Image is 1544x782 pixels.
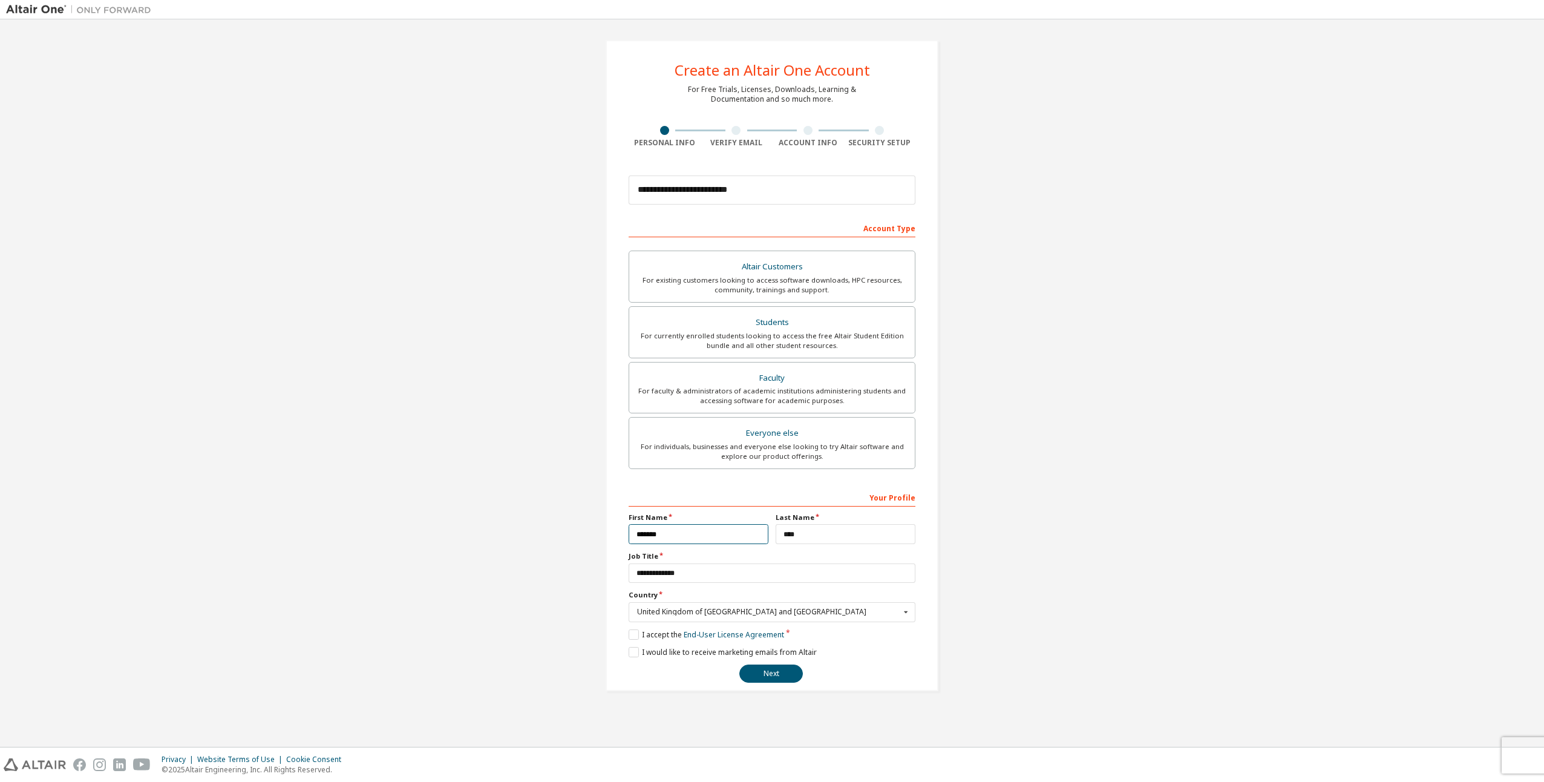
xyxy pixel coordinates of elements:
div: Faculty [636,370,908,387]
button: Next [739,665,803,683]
div: For existing customers looking to access software downloads, HPC resources, community, trainings ... [636,275,908,295]
label: I would like to receive marketing emails from Altair [629,647,817,657]
div: For currently enrolled students looking to access the free Altair Student Edition bundle and all ... [636,331,908,350]
label: Job Title [629,551,915,561]
div: Security Setup [844,138,916,148]
div: Cookie Consent [286,755,348,764]
div: Everyone else [636,425,908,442]
label: I accept the [629,629,784,640]
div: Altair Customers [636,258,908,275]
label: Last Name [776,513,915,522]
div: Account Type [629,218,915,237]
div: For faculty & administrators of academic institutions administering students and accessing softwa... [636,386,908,406]
div: Account Info [772,138,844,148]
label: First Name [629,513,768,522]
img: linkedin.svg [113,758,126,771]
img: facebook.svg [73,758,86,771]
img: instagram.svg [93,758,106,771]
div: Students [636,314,908,331]
p: © 2025 Altair Engineering, Inc. All Rights Reserved. [162,764,348,775]
label: Country [629,590,915,600]
img: youtube.svg [133,758,151,771]
div: United Kingdom of [GEOGRAPHIC_DATA] and [GEOGRAPHIC_DATA] [637,608,900,616]
div: Create an Altair One Account [675,63,870,77]
div: Website Terms of Use [197,755,286,764]
a: End-User License Agreement [684,629,784,640]
img: altair_logo.svg [4,758,66,771]
div: Privacy [162,755,197,764]
div: Verify Email [701,138,773,148]
img: Altair One [6,4,157,16]
div: Your Profile [629,487,915,507]
div: For individuals, businesses and everyone else looking to try Altair software and explore our prod... [636,442,908,461]
div: For Free Trials, Licenses, Downloads, Learning & Documentation and so much more. [688,85,856,104]
div: Personal Info [629,138,701,148]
